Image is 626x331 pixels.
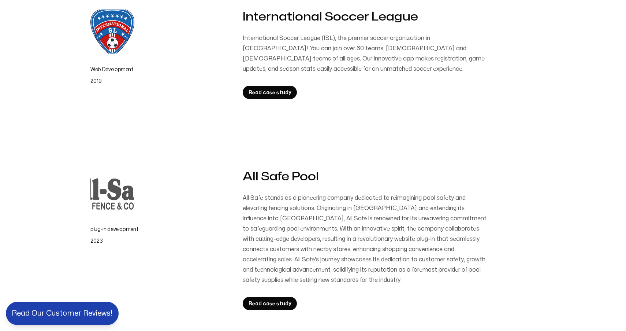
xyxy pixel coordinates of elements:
[90,169,134,213] img: All Safe Pool fence and covers
[90,65,231,74] p: Web Development
[243,33,489,74] div: International Soccer League (ISL), the premier soccer organization in [GEOGRAPHIC_DATA]! You can ...
[249,299,291,308] span: Read case study
[90,79,102,84] time: 2019
[90,10,134,54] img: International Soccer League of OC
[90,239,103,243] time: 2023
[90,225,231,234] p: plug-in development
[243,86,297,99] a: Read case study: undefined
[243,11,418,22] a: International Soccer League
[243,193,489,285] div: All Safe stands as a pioneering company dedicated to reimagining pool safety and elevating fencin...
[249,88,291,97] span: Read case study
[243,297,297,310] a: Read case study: undefined
[243,171,319,182] a: All Safe Pool
[6,302,119,325] button: Read Our Customer Reviews!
